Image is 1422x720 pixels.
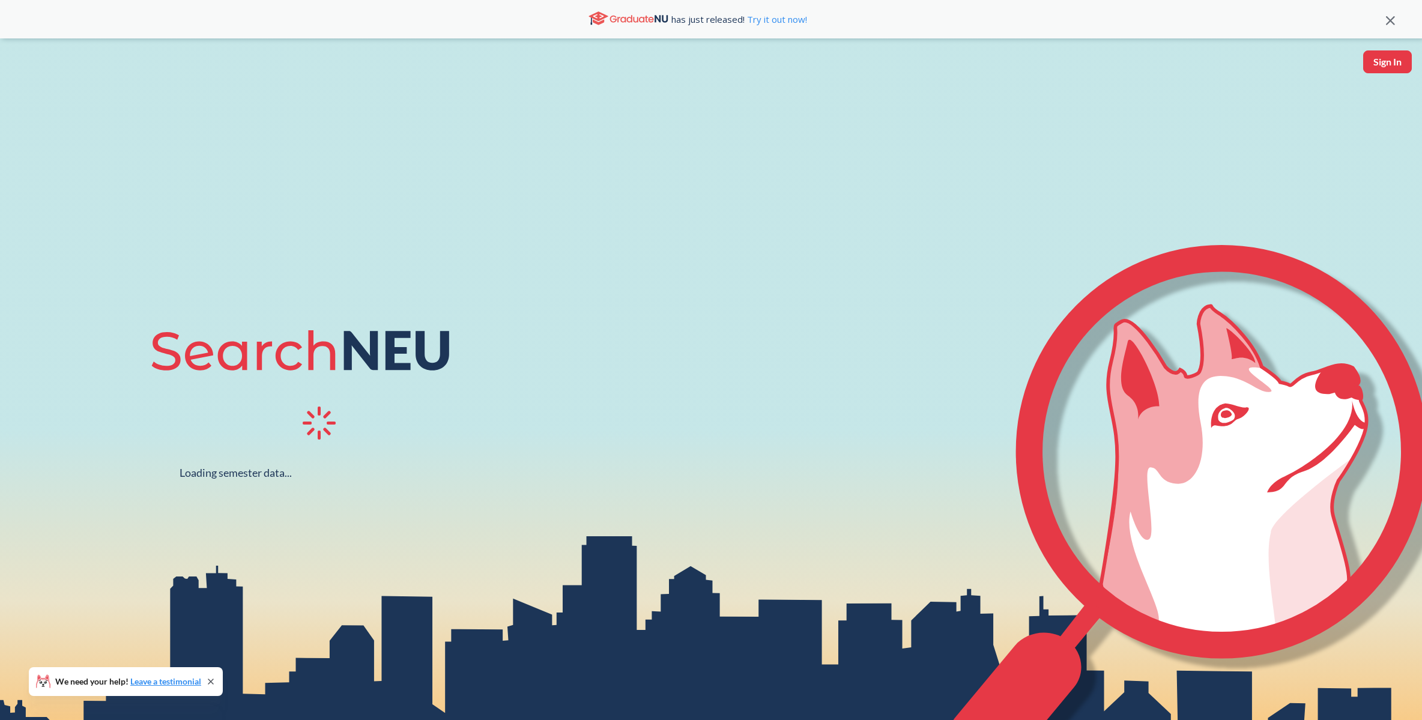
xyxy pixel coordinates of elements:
[671,13,807,26] span: has just released!
[1363,50,1412,73] button: Sign In
[12,50,40,91] a: sandbox logo
[12,50,40,87] img: sandbox logo
[180,466,292,480] div: Loading semester data...
[745,13,807,25] a: Try it out now!
[55,677,201,686] span: We need your help!
[130,676,201,686] a: Leave a testimonial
